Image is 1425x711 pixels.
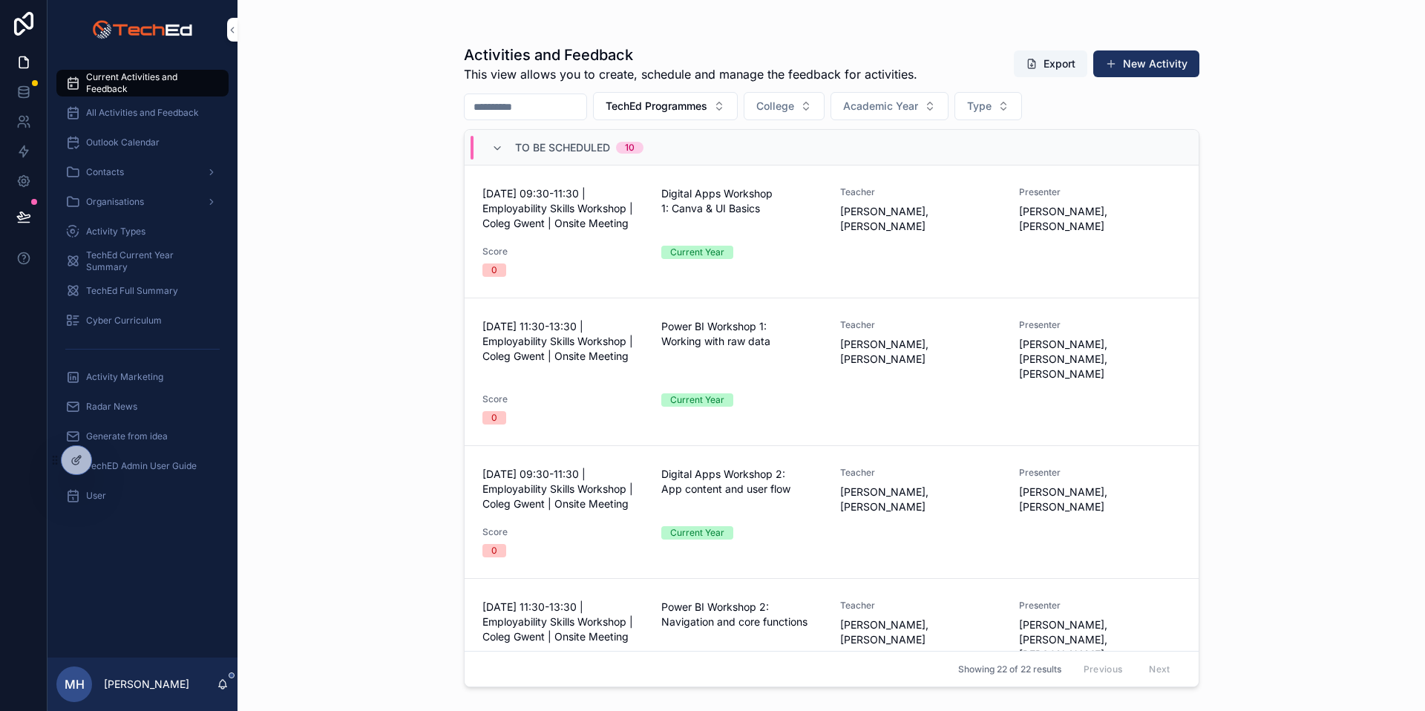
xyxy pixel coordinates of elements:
[606,99,707,114] span: TechEd Programmes
[670,526,724,540] div: Current Year
[661,186,822,216] span: Digital Apps Workshop 1: Canva & UI Basics
[843,99,918,114] span: Academic Year
[1019,617,1180,662] span: [PERSON_NAME], [PERSON_NAME], [PERSON_NAME]
[744,92,825,120] button: Select Button
[86,196,144,208] span: Organisations
[56,393,229,420] a: Radar News
[56,99,229,126] a: All Activities and Feedback
[491,544,497,557] div: 0
[56,423,229,450] a: Generate from idea
[958,664,1061,675] span: Showing 22 of 22 results
[86,371,163,383] span: Activity Marketing
[56,482,229,509] a: User
[104,677,189,692] p: [PERSON_NAME]
[86,107,199,119] span: All Activities and Feedback
[1014,50,1087,77] button: Export
[86,71,214,95] span: Current Activities and Feedback
[515,140,610,155] span: To Be Scheduled
[831,92,949,120] button: Select Button
[670,393,724,407] div: Current Year
[1019,337,1180,381] span: [PERSON_NAME], [PERSON_NAME], [PERSON_NAME]
[86,430,168,442] span: Generate from idea
[1019,186,1180,198] span: Presenter
[56,129,229,156] a: Outlook Calendar
[661,600,822,629] span: Power BI Workshop 2: Navigation and core functions
[56,453,229,479] a: TechED Admin User Guide
[56,218,229,245] a: Activity Types
[482,186,643,231] span: [DATE] 09:30-11:30 | Employability Skills Workshop | Coleg Gwent | Onsite Meeting
[56,364,229,390] a: Activity Marketing
[86,137,160,148] span: Outlook Calendar
[840,600,1001,612] span: Teacher
[840,617,1001,647] span: [PERSON_NAME], [PERSON_NAME]
[56,70,229,96] a: Current Activities and Feedback
[593,92,738,120] button: Select Button
[491,411,497,425] div: 0
[482,526,643,538] span: Score
[967,99,992,114] span: Type
[465,166,1199,298] a: [DATE] 09:30-11:30 | Employability Skills Workshop | Coleg Gwent | Onsite MeetingDigital Apps Wor...
[840,319,1001,331] span: Teacher
[482,246,643,258] span: Score
[86,460,197,472] span: TechED Admin User Guide
[482,467,643,511] span: [DATE] 09:30-11:30 | Employability Skills Workshop | Coleg Gwent | Onsite Meeting
[670,246,724,259] div: Current Year
[86,401,137,413] span: Radar News
[56,159,229,186] a: Contacts
[56,248,229,275] a: TechEd Current Year Summary
[1019,204,1180,234] span: [PERSON_NAME], [PERSON_NAME]
[86,285,178,297] span: TechEd Full Summary
[840,204,1001,234] span: [PERSON_NAME], [PERSON_NAME]
[464,65,917,83] span: This view allows you to create, schedule and manage the feedback for activities.
[86,166,124,178] span: Contacts
[1019,467,1180,479] span: Presenter
[1093,50,1199,77] button: New Activity
[954,92,1022,120] button: Select Button
[661,319,822,349] span: Power BI Workshop 1: Working with raw data
[1019,485,1180,514] span: [PERSON_NAME], [PERSON_NAME]
[86,249,214,273] span: TechEd Current Year Summary
[756,99,794,114] span: College
[86,315,162,327] span: Cyber Curriculum
[482,393,643,405] span: Score
[1019,319,1180,331] span: Presenter
[56,307,229,334] a: Cyber Curriculum
[465,446,1199,579] a: [DATE] 09:30-11:30 | Employability Skills Workshop | Coleg Gwent | Onsite MeetingDigital Apps Wor...
[464,45,917,65] h1: Activities and Feedback
[840,485,1001,514] span: [PERSON_NAME], [PERSON_NAME]
[86,490,106,502] span: User
[482,319,643,364] span: [DATE] 11:30-13:30 | Employability Skills Workshop | Coleg Gwent | Onsite Meeting
[86,226,145,237] span: Activity Types
[65,675,85,693] span: MH
[661,467,822,497] span: Digital Apps Workshop 2: App content and user flow
[625,142,635,154] div: 10
[491,263,497,277] div: 0
[56,189,229,215] a: Organisations
[1019,600,1180,612] span: Presenter
[840,337,1001,367] span: [PERSON_NAME], [PERSON_NAME]
[47,59,237,528] div: scrollable content
[840,186,1001,198] span: Teacher
[482,600,643,644] span: [DATE] 11:30-13:30 | Employability Skills Workshop | Coleg Gwent | Onsite Meeting
[840,467,1001,479] span: Teacher
[56,278,229,304] a: TechEd Full Summary
[92,18,192,42] img: App logo
[465,298,1199,446] a: [DATE] 11:30-13:30 | Employability Skills Workshop | Coleg Gwent | Onsite MeetingPower BI Worksho...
